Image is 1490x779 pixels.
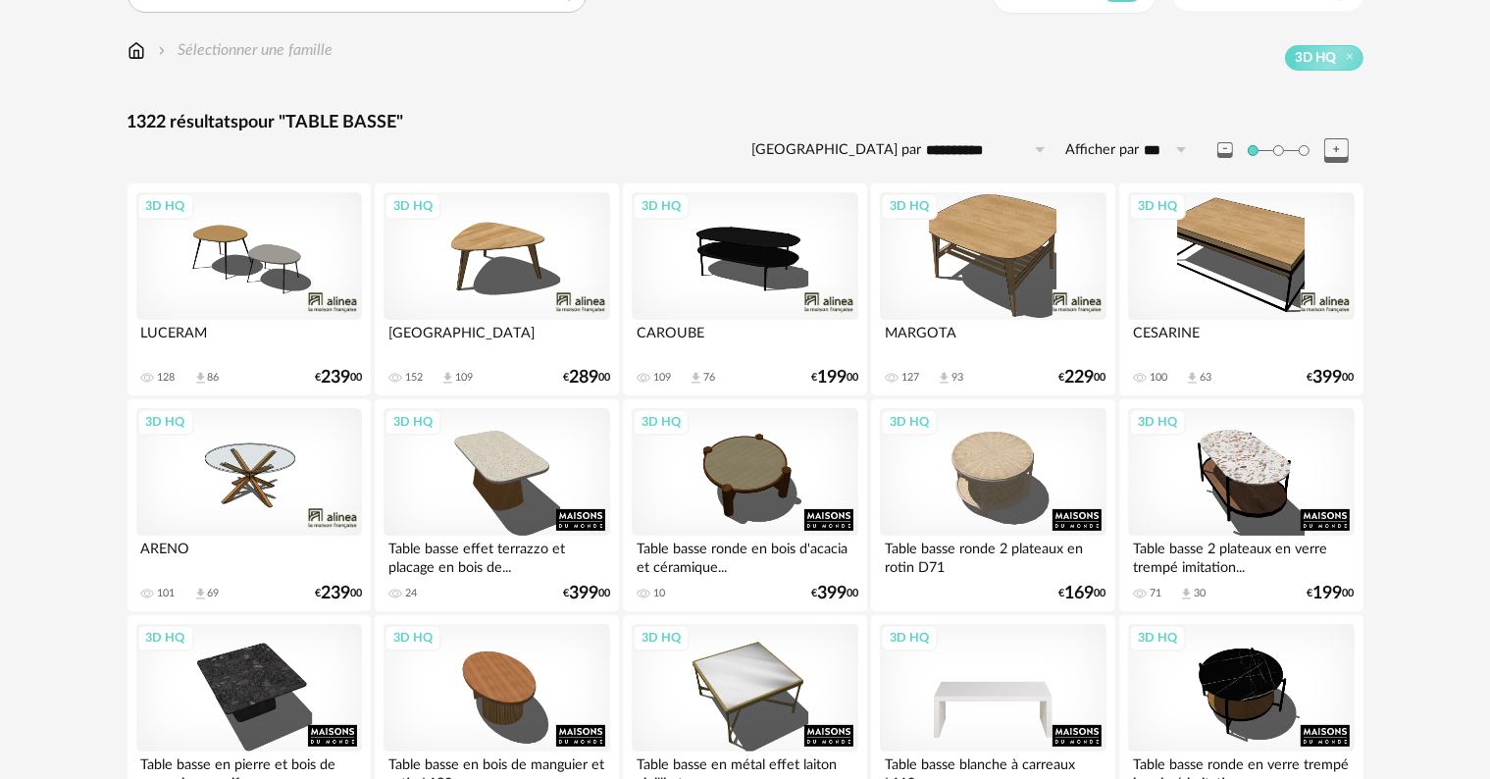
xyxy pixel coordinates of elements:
div: CAROUBE [632,320,857,359]
div: € 00 [1059,371,1106,385]
div: Table basse 2 plateaux en verre trempé imitation... [1128,536,1354,575]
div: LUCERAM [136,320,362,359]
div: 127 [901,371,919,385]
div: € 00 [811,587,858,600]
div: 128 [158,371,176,385]
a: 3D HQ Table basse ronde en bois d'acacia et céramique... 10 €39900 [623,399,866,611]
div: 3D HQ [881,409,938,435]
span: Download icon [193,587,208,601]
span: 199 [1313,587,1343,600]
div: € 00 [811,371,858,385]
div: 3D HQ [137,193,194,219]
a: 3D HQ CESARINE 100 Download icon 63 €39900 [1119,183,1362,395]
div: 24 [405,587,417,600]
div: 3D HQ [137,625,194,650]
a: 3D HQ CAROUBE 109 Download icon 76 €19900 [623,183,866,395]
a: 3D HQ Table basse 2 plateaux en verre trempé imitation... 71 Download icon 30 €19900 [1119,399,1362,611]
span: 399 [1313,371,1343,385]
span: 3D HQ [1296,49,1337,67]
a: 3D HQ Table basse ronde 2 plateaux en rotin D71 €16900 [871,399,1114,611]
div: € 00 [315,371,362,385]
div: 3D HQ [385,193,441,219]
span: Download icon [193,371,208,386]
div: 3D HQ [1129,409,1186,435]
div: Table basse effet terrazzo et placage en bois de... [384,536,609,575]
span: 289 [569,371,598,385]
div: 86 [208,371,220,385]
div: 3D HQ [633,409,690,435]
div: 3D HQ [137,409,194,435]
span: Download icon [689,371,703,386]
a: 3D HQ MARGOTA 127 Download icon 93 €22900 [871,183,1114,395]
span: Download icon [1185,371,1200,386]
div: 76 [703,371,715,385]
div: MARGOTA [880,320,1105,359]
span: 399 [817,587,847,600]
div: 101 [158,587,176,600]
a: 3D HQ LUCERAM 128 Download icon 86 €23900 [128,183,371,395]
div: € 00 [563,587,610,600]
div: € 00 [1308,371,1355,385]
div: € 00 [1308,587,1355,600]
div: 63 [1200,371,1211,385]
span: 199 [817,371,847,385]
span: 169 [1065,587,1095,600]
div: Table basse ronde 2 plateaux en rotin D71 [880,536,1105,575]
div: 109 [455,371,473,385]
div: 3D HQ [385,625,441,650]
div: 1322 résultats [128,112,1363,134]
span: Download icon [1179,587,1194,601]
a: 3D HQ [GEOGRAPHIC_DATA] 152 Download icon 109 €28900 [375,183,618,395]
div: 10 [653,587,665,600]
div: 3D HQ [633,193,690,219]
span: 229 [1065,371,1095,385]
label: [GEOGRAPHIC_DATA] par [752,141,922,160]
div: 3D HQ [881,193,938,219]
div: 93 [951,371,963,385]
div: 109 [653,371,671,385]
span: pour "TABLE BASSE" [239,114,404,131]
div: [GEOGRAPHIC_DATA] [384,320,609,359]
div: CESARINE [1128,320,1354,359]
a: 3D HQ ARENO 101 Download icon 69 €23900 [128,399,371,611]
div: € 00 [1059,587,1106,600]
img: svg+xml;base64,PHN2ZyB3aWR0aD0iMTYiIGhlaWdodD0iMTYiIHZpZXdCb3g9IjAgMCAxNiAxNiIgZmlsbD0ibm9uZSIgeG... [154,39,170,62]
div: 3D HQ [881,625,938,650]
div: 69 [208,587,220,600]
div: 3D HQ [1129,193,1186,219]
div: 3D HQ [385,409,441,435]
span: Download icon [440,371,455,386]
div: Table basse ronde en bois d'acacia et céramique... [632,536,857,575]
div: 100 [1150,371,1167,385]
div: 152 [405,371,423,385]
div: € 00 [563,371,610,385]
div: € 00 [315,587,362,600]
div: 71 [1150,587,1161,600]
a: 3D HQ Table basse effet terrazzo et placage en bois de... 24 €39900 [375,399,618,611]
span: 239 [321,371,350,385]
div: 3D HQ [633,625,690,650]
div: Sélectionner une famille [154,39,334,62]
img: svg+xml;base64,PHN2ZyB3aWR0aD0iMTYiIGhlaWdodD0iMTciIHZpZXdCb3g9IjAgMCAxNiAxNyIgZmlsbD0ibm9uZSIgeG... [128,39,145,62]
div: 30 [1194,587,1206,600]
span: 239 [321,587,350,600]
span: Download icon [937,371,951,386]
div: 3D HQ [1129,625,1186,650]
div: ARENO [136,536,362,575]
span: 399 [569,587,598,600]
label: Afficher par [1066,141,1140,160]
